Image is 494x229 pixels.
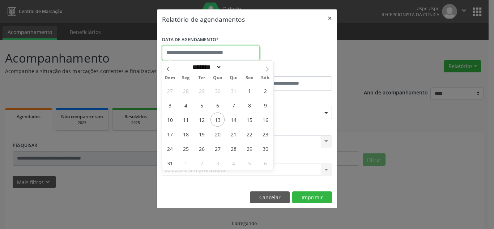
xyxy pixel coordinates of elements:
span: Agosto 28, 2025 [226,141,240,156]
span: Agosto 15, 2025 [242,113,256,127]
span: Agosto 13, 2025 [210,113,225,127]
span: Agosto 11, 2025 [179,113,193,127]
span: Ter [194,76,210,80]
span: Agosto 5, 2025 [195,98,209,112]
button: Close [323,9,337,27]
span: Agosto 1, 2025 [242,84,256,98]
span: Agosto 20, 2025 [210,127,225,141]
span: Agosto 25, 2025 [179,141,193,156]
h5: Relatório de agendamentos [162,14,245,24]
span: Agosto 4, 2025 [179,98,193,112]
span: Agosto 17, 2025 [163,127,177,141]
span: Qui [226,76,242,80]
span: Setembro 5, 2025 [242,156,256,170]
span: Agosto 8, 2025 [242,98,256,112]
span: Agosto 18, 2025 [179,127,193,141]
span: Setembro 2, 2025 [195,156,209,170]
select: Month [190,63,222,71]
input: Year [222,63,246,71]
span: Julho 30, 2025 [210,84,225,98]
span: Agosto 22, 2025 [242,127,256,141]
span: Agosto 10, 2025 [163,113,177,127]
span: Agosto 9, 2025 [258,98,272,112]
span: Dom [162,76,178,80]
button: Cancelar [250,191,290,204]
button: Imprimir [292,191,332,204]
label: ATÉ [249,65,332,76]
span: Agosto 7, 2025 [226,98,240,112]
span: Sáb [257,76,273,80]
span: Agosto 16, 2025 [258,113,272,127]
span: Agosto 26, 2025 [195,141,209,156]
span: Setembro 6, 2025 [258,156,272,170]
span: Agosto 6, 2025 [210,98,225,112]
span: Agosto 30, 2025 [258,141,272,156]
span: Agosto 12, 2025 [195,113,209,127]
span: Agosto 31, 2025 [163,156,177,170]
span: Agosto 2, 2025 [258,84,272,98]
span: Julho 29, 2025 [195,84,209,98]
span: Sex [242,76,257,80]
span: Agosto 29, 2025 [242,141,256,156]
span: Agosto 21, 2025 [226,127,240,141]
span: Julho 28, 2025 [179,84,193,98]
span: Setembro 3, 2025 [210,156,225,170]
span: Agosto 24, 2025 [163,141,177,156]
label: DATA DE AGENDAMENTO [162,34,219,46]
span: Agosto 19, 2025 [195,127,209,141]
span: Setembro 1, 2025 [179,156,193,170]
span: Agosto 27, 2025 [210,141,225,156]
span: Agosto 3, 2025 [163,98,177,112]
span: Julho 27, 2025 [163,84,177,98]
span: Qua [210,76,226,80]
span: Julho 31, 2025 [226,84,240,98]
span: Setembro 4, 2025 [226,156,240,170]
span: Agosto 23, 2025 [258,127,272,141]
span: Seg [178,76,194,80]
span: Agosto 14, 2025 [226,113,240,127]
